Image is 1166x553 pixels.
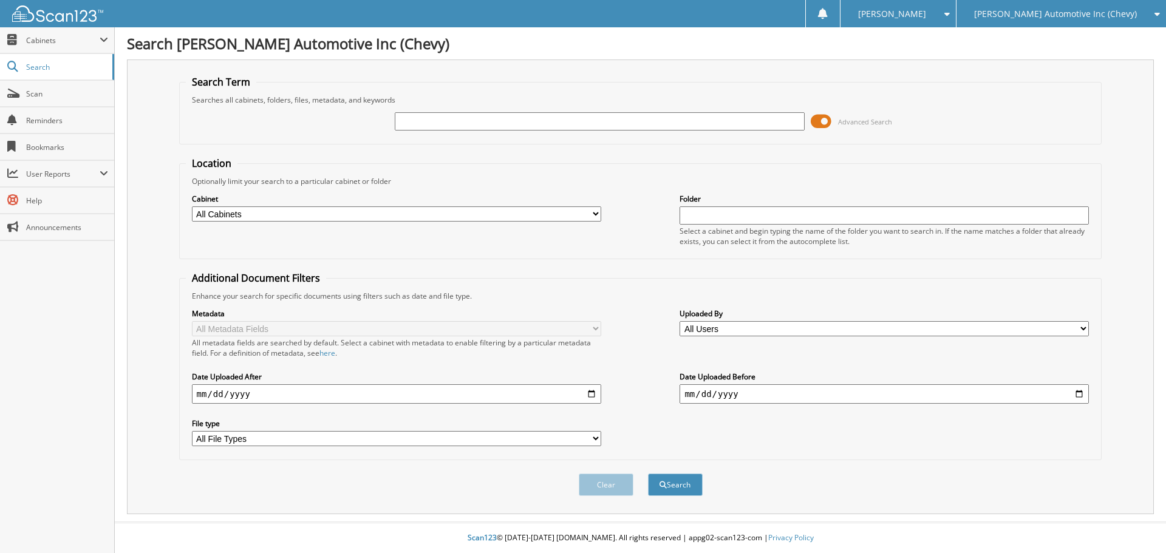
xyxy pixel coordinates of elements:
label: File type [192,418,601,429]
label: Metadata [192,308,601,319]
a: Privacy Policy [768,532,814,543]
legend: Search Term [186,75,256,89]
label: Date Uploaded Before [680,371,1089,382]
span: Announcements [26,222,108,232]
span: Cabinets [26,35,100,46]
label: Uploaded By [680,308,1089,319]
span: Scan123 [468,532,497,543]
div: All metadata fields are searched by default. Select a cabinet with metadata to enable filtering b... [192,338,601,358]
legend: Additional Document Filters [186,271,326,285]
label: Folder [680,194,1089,204]
div: © [DATE]-[DATE] [DOMAIN_NAME]. All rights reserved | appg02-scan123-com | [115,523,1166,553]
button: Search [648,473,703,496]
img: scan123-logo-white.svg [12,5,103,22]
span: Advanced Search [838,117,892,126]
span: [PERSON_NAME] Automotive Inc (Chevy) [974,10,1137,18]
div: Searches all cabinets, folders, files, metadata, and keywords [186,95,1096,105]
label: Date Uploaded After [192,371,601,382]
div: Optionally limit your search to a particular cabinet or folder [186,176,1096,186]
a: here [319,348,335,358]
span: Help [26,195,108,206]
input: start [192,384,601,404]
div: Select a cabinet and begin typing the name of the folder you want to search in. If the name match... [680,226,1089,246]
button: Clear [579,473,633,496]
input: end [680,384,1089,404]
label: Cabinet [192,194,601,204]
legend: Location [186,157,237,170]
span: Reminders [26,115,108,126]
iframe: Chat Widget [1105,495,1166,553]
h1: Search [PERSON_NAME] Automotive Inc (Chevy) [127,33,1154,53]
span: Scan [26,89,108,99]
div: Enhance your search for specific documents using filters such as date and file type. [186,291,1096,301]
span: Search [26,62,106,72]
span: Bookmarks [26,142,108,152]
span: [PERSON_NAME] [858,10,926,18]
span: User Reports [26,169,100,179]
